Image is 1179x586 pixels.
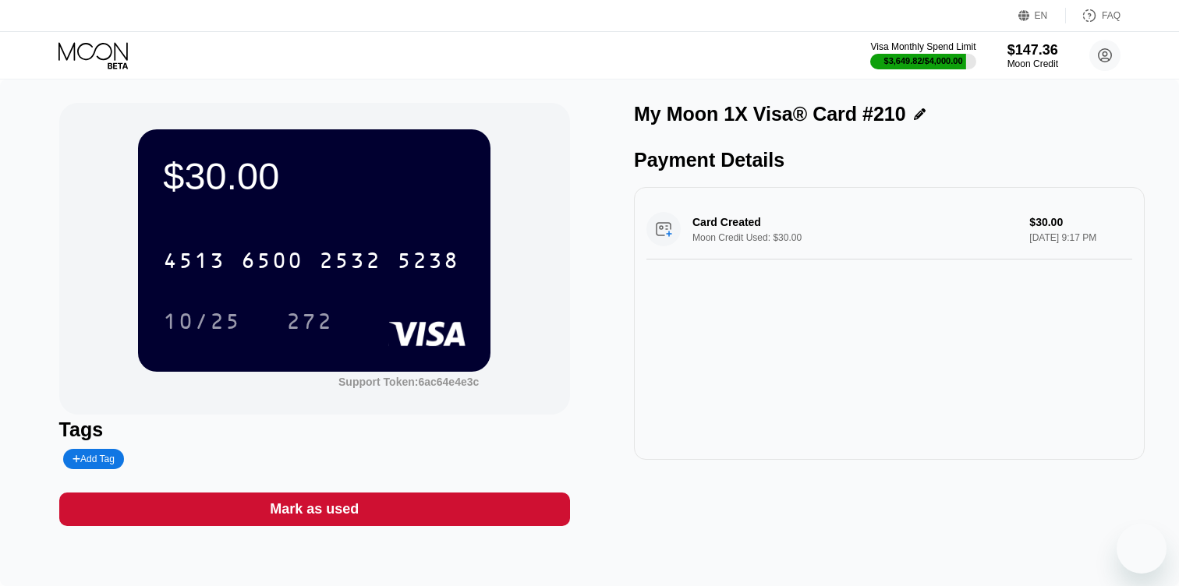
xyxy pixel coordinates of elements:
[634,103,906,125] div: My Moon 1X Visa® Card #210
[338,376,479,388] div: Support Token: 6ac64e4e3c
[274,302,345,341] div: 272
[1007,58,1058,69] div: Moon Credit
[163,250,225,275] div: 4513
[884,56,963,65] div: $3,649.82 / $4,000.00
[319,250,381,275] div: 2532
[73,454,115,464] div: Add Tag
[59,418,570,441] div: Tags
[163,311,241,336] div: 10/25
[154,241,469,280] div: 4513650025325238
[1018,8,1066,23] div: EN
[338,376,479,388] div: Support Token:6ac64e4e3c
[1066,8,1121,23] div: FAQ
[63,449,124,469] div: Add Tag
[241,250,303,275] div: 6500
[634,149,1145,171] div: Payment Details
[59,492,570,526] div: Mark as used
[270,500,359,518] div: Mark as used
[397,250,459,275] div: 5238
[1007,42,1058,69] div: $147.36Moon Credit
[151,302,253,341] div: 10/25
[1007,42,1058,58] div: $147.36
[1117,524,1167,574] iframe: Кнопка, открывающая окно обмена сообщениями; идет разговор
[870,41,975,69] div: Visa Monthly Spend Limit$3,649.82/$4,000.00
[163,154,466,198] div: $30.00
[286,311,333,336] div: 272
[1102,10,1121,21] div: FAQ
[870,41,975,52] div: Visa Monthly Spend Limit
[1035,10,1048,21] div: EN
